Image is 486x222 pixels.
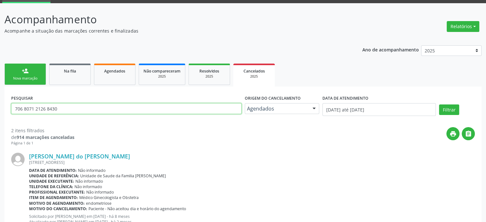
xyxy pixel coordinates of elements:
span: Cancelados [243,68,265,74]
span: Não informado [75,179,103,184]
b: Item de agendamento: [29,195,78,200]
div: 2 itens filtrados [11,127,74,134]
b: Telefone da clínica: [29,184,73,189]
span: Médico Ginecologista e Obstetra [79,195,139,200]
button:  [462,127,475,140]
label: DATA DE ATENDIMENTO [322,93,368,103]
b: Unidade de referência: [29,173,79,179]
span: Não informado [78,168,105,173]
b: Unidade executante: [29,179,74,184]
span: Agendados [104,68,125,74]
b: Motivo do cancelamento: [29,206,87,211]
span: Na fila [64,68,76,74]
i: print [450,130,457,137]
label: Origem do cancelamento [245,93,301,103]
div: 2025 [238,74,270,79]
div: de [11,134,74,141]
b: Data de atendimento: [29,168,77,173]
div: [STREET_ADDRESS] [29,160,475,165]
span: Agendados [247,105,306,112]
span: Não informado [74,184,102,189]
button: Filtrar [439,104,459,115]
b: Profissional executante: [29,189,85,195]
input: Selecione um intervalo [322,103,436,116]
a: [PERSON_NAME] do [PERSON_NAME] [29,153,130,160]
img: img [11,153,25,166]
label: PESQUISAR [11,93,33,103]
span: Não compareceram [143,68,181,74]
button: Relatórios [447,21,479,32]
span: Não informado [86,189,114,195]
span: endometriose [86,201,112,206]
div: Nova marcação [9,76,41,81]
span: Paciente - Não aceitou dia e horário do agendamento [89,206,186,211]
div: person_add [22,67,29,74]
p: Ano de acompanhamento [362,45,419,53]
input: Nome, CNS [11,103,242,114]
span: Unidade de Saude da Familia [PERSON_NAME] [80,173,166,179]
i:  [465,130,472,137]
div: Página 1 de 1 [11,141,74,146]
p: Acompanhamento [4,11,338,27]
div: 2025 [143,74,181,79]
p: Acompanhe a situação das marcações correntes e finalizadas [4,27,338,34]
b: Motivo de agendamento: [29,201,85,206]
span: Resolvidos [199,68,219,74]
button: print [446,127,459,140]
div: 2025 [193,74,225,79]
strong: 914 marcações canceladas [17,134,74,140]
